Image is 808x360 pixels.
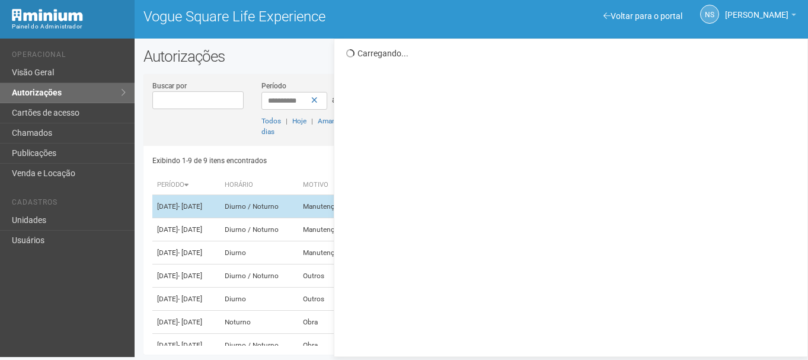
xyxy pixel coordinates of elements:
[298,218,358,241] td: Manutenção
[261,117,281,125] a: Todos
[152,176,220,195] th: Período
[220,288,298,311] td: Diurno
[220,265,298,288] td: Diurno / Noturno
[298,195,358,218] td: Manutenção
[12,21,126,32] div: Painel do Administrador
[178,202,202,211] span: - [DATE]
[152,195,220,218] td: [DATE]
[311,117,313,125] span: |
[143,47,799,65] h2: Autorizações
[298,288,358,311] td: Outros
[152,265,220,288] td: [DATE]
[332,95,337,104] span: a
[292,117,306,125] a: Hoje
[220,218,298,241] td: Diurno / Noturno
[12,198,126,211] li: Cadastros
[178,341,202,349] span: - [DATE]
[178,318,202,326] span: - [DATE]
[220,334,298,357] td: Diurno / Noturno
[152,334,220,357] td: [DATE]
[318,117,344,125] a: Amanhã
[143,9,462,24] h1: Vogue Square Life Experience
[298,311,358,334] td: Obra
[178,295,202,303] span: - [DATE]
[12,50,126,63] li: Operacional
[286,117,288,125] span: |
[261,81,286,91] label: Período
[298,241,358,265] td: Manutenção
[152,288,220,311] td: [DATE]
[152,152,468,170] div: Exibindo 1-9 de 9 itens encontrados
[700,5,719,24] a: NS
[12,9,83,21] img: Minium
[298,176,358,195] th: Motivo
[603,11,682,21] a: Voltar para o portal
[152,81,187,91] label: Buscar por
[220,176,298,195] th: Horário
[178,249,202,257] span: - [DATE]
[220,241,298,265] td: Diurno
[152,241,220,265] td: [DATE]
[220,195,298,218] td: Diurno / Noturno
[220,311,298,334] td: Noturno
[346,48,799,59] div: Carregando...
[152,218,220,241] td: [DATE]
[725,12,796,21] a: [PERSON_NAME]
[298,334,358,357] td: Obra
[152,311,220,334] td: [DATE]
[178,272,202,280] span: - [DATE]
[298,265,358,288] td: Outros
[178,225,202,234] span: - [DATE]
